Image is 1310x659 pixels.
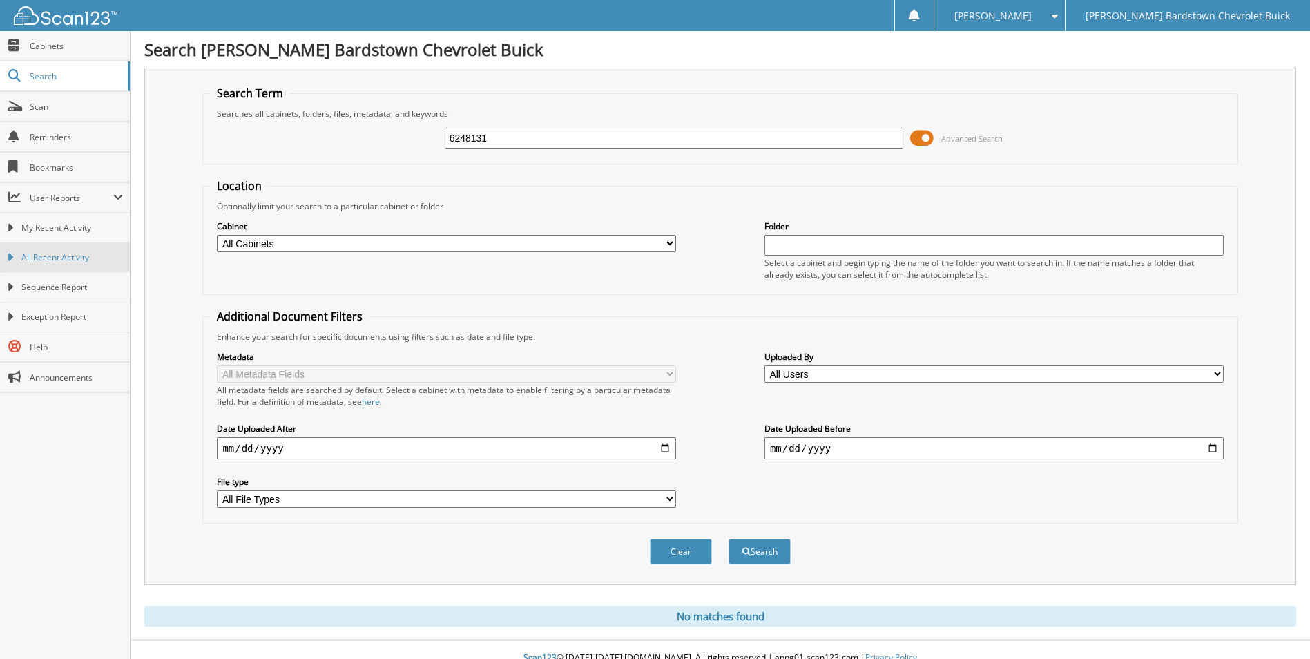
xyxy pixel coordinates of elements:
label: File type [217,476,676,488]
span: Announcements [30,372,123,383]
label: Uploaded By [764,351,1224,363]
legend: Additional Document Filters [210,309,369,324]
span: [PERSON_NAME] Bardstown Chevrolet Buick [1086,12,1290,20]
button: Search [729,539,791,564]
a: here [362,396,380,408]
input: start [217,437,676,459]
label: Cabinet [217,220,676,232]
span: Help [30,341,123,353]
input: end [764,437,1224,459]
div: Searches all cabinets, folders, files, metadata, and keywords [210,108,1230,120]
img: scan123-logo-white.svg [14,6,117,25]
h1: Search [PERSON_NAME] Bardstown Chevrolet Buick [144,38,1296,61]
span: All Recent Activity [21,251,123,264]
span: Scan [30,101,123,113]
span: Exception Report [21,311,123,323]
div: All metadata fields are searched by default. Select a cabinet with metadata to enable filtering b... [217,384,676,408]
label: Metadata [217,351,676,363]
span: Sequence Report [21,281,123,294]
span: Reminders [30,131,123,143]
div: No matches found [144,606,1296,627]
div: Enhance your search for specific documents using filters such as date and file type. [210,331,1230,343]
span: Bookmarks [30,162,123,173]
iframe: Chat Widget [1241,593,1310,659]
span: [PERSON_NAME] [954,12,1032,20]
span: My Recent Activity [21,222,123,234]
legend: Location [210,178,269,193]
span: Cabinets [30,40,123,52]
div: Optionally limit your search to a particular cabinet or folder [210,200,1230,212]
span: Advanced Search [941,133,1003,144]
label: Date Uploaded Before [764,423,1224,434]
label: Date Uploaded After [217,423,676,434]
button: Clear [650,539,712,564]
legend: Search Term [210,86,290,101]
span: User Reports [30,192,113,204]
span: Search [30,70,121,82]
label: Folder [764,220,1224,232]
div: Select a cabinet and begin typing the name of the folder you want to search in. If the name match... [764,257,1224,280]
